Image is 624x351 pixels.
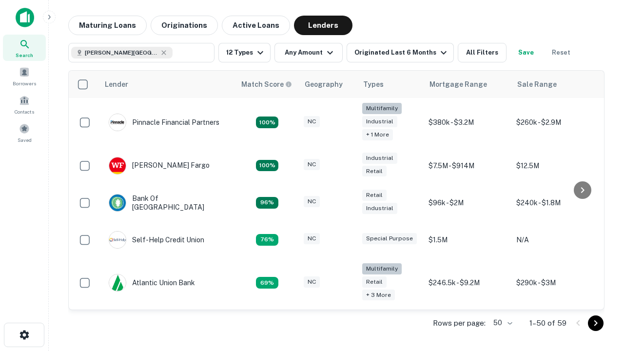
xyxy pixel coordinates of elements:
div: 50 [489,316,514,330]
div: Mortgage Range [429,78,487,90]
img: picture [109,232,126,248]
a: Saved [3,119,46,146]
button: Reset [546,43,577,62]
a: Borrowers [3,63,46,89]
th: Capitalize uses an advanced AI algorithm to match your search with the best lender. The match sco... [235,71,299,98]
td: N/A [511,221,599,258]
a: Contacts [3,91,46,117]
div: Capitalize uses an advanced AI algorithm to match your search with the best lender. The match sco... [241,79,292,90]
th: Geography [299,71,357,98]
img: picture [109,195,126,211]
button: Active Loans [222,16,290,35]
td: $7.5M - $914M [424,147,511,184]
td: $246.5k - $9.2M [424,258,511,308]
div: Bank Of [GEOGRAPHIC_DATA] [109,194,226,212]
span: Search [16,51,33,59]
img: picture [109,157,126,174]
div: Industrial [362,116,397,127]
div: NC [304,159,320,170]
button: All Filters [458,43,507,62]
button: Save your search to get updates of matches that match your search criteria. [510,43,542,62]
td: $1.5M [424,221,511,258]
span: [PERSON_NAME][GEOGRAPHIC_DATA], [GEOGRAPHIC_DATA] [85,48,158,57]
div: Sale Range [517,78,557,90]
th: Types [357,71,424,98]
img: capitalize-icon.png [16,8,34,27]
td: $96k - $2M [424,184,511,221]
div: [PERSON_NAME] Fargo [109,157,210,175]
div: Retail [362,166,387,177]
div: Pinnacle Financial Partners [109,114,219,131]
button: Originations [151,16,218,35]
div: Matching Properties: 15, hasApolloMatch: undefined [256,160,278,172]
div: Self-help Credit Union [109,231,204,249]
div: Originated Last 6 Months [354,47,449,58]
div: Industrial [362,153,397,164]
button: Go to next page [588,315,604,331]
div: Lender [105,78,128,90]
div: Matching Properties: 26, hasApolloMatch: undefined [256,117,278,128]
td: $290k - $3M [511,258,599,308]
p: 1–50 of 59 [529,317,566,329]
div: NC [304,116,320,127]
button: Originated Last 6 Months [347,43,454,62]
div: + 1 more [362,129,393,140]
h6: Match Score [241,79,290,90]
div: Special Purpose [362,233,417,244]
div: Matching Properties: 14, hasApolloMatch: undefined [256,197,278,209]
p: Rows per page: [433,317,486,329]
th: Sale Range [511,71,599,98]
th: Lender [99,71,235,98]
div: Retail [362,276,387,288]
td: $240k - $1.8M [511,184,599,221]
button: Lenders [294,16,352,35]
div: Matching Properties: 11, hasApolloMatch: undefined [256,234,278,246]
a: Search [3,35,46,61]
th: Mortgage Range [424,71,511,98]
div: Industrial [362,203,397,214]
div: + 3 more [362,290,395,301]
button: Any Amount [274,43,343,62]
span: Saved [18,136,32,144]
div: Matching Properties: 10, hasApolloMatch: undefined [256,277,278,289]
div: NC [304,196,320,207]
span: Borrowers [13,79,36,87]
td: $260k - $2.9M [511,98,599,147]
button: Maturing Loans [68,16,147,35]
img: picture [109,114,126,131]
td: $380k - $3.2M [424,98,511,147]
img: picture [109,274,126,291]
div: Types [363,78,384,90]
iframe: Chat Widget [575,242,624,289]
span: Contacts [15,108,34,116]
td: $12.5M [511,147,599,184]
div: Retail [362,190,387,201]
div: Multifamily [362,103,402,114]
div: Atlantic Union Bank [109,274,195,292]
div: NC [304,233,320,244]
div: Geography [305,78,343,90]
div: NC [304,276,320,288]
div: Multifamily [362,263,402,274]
button: 12 Types [218,43,271,62]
